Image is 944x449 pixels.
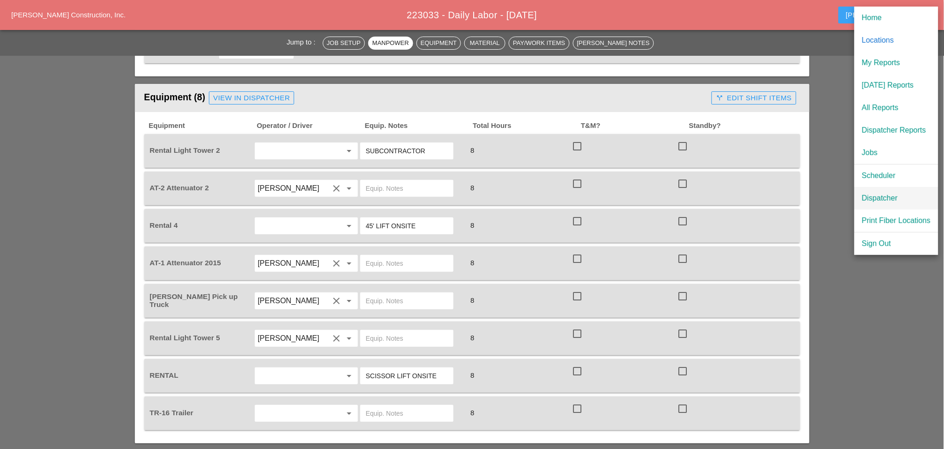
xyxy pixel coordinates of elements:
[11,11,126,19] a: [PERSON_NAME] Construction, Inc.
[344,408,355,419] i: arrow_drop_down
[716,94,723,102] i: call_split
[862,125,931,136] div: Dispatcher Reports
[862,35,931,46] div: Locations
[467,146,478,154] span: 8
[846,9,922,21] div: [PERSON_NAME]
[344,145,355,157] i: arrow_drop_down
[467,221,478,229] span: 8
[688,120,796,131] span: Standby?
[855,142,938,164] a: Jobs
[839,7,929,23] button: [PERSON_NAME]
[344,333,355,344] i: arrow_drop_down
[344,183,355,194] i: arrow_drop_down
[366,218,448,233] input: Equip. Notes
[855,97,938,119] a: All Reports
[150,146,220,154] span: Rental Light Tower 2
[855,165,938,187] a: Scheduler
[366,293,448,308] input: Equip. Notes
[287,38,320,46] span: Jump to :
[331,333,342,344] i: clear
[862,193,931,204] div: Dispatcher
[712,91,796,105] button: Edit Shift Items
[150,292,238,308] span: [PERSON_NAME] Pick up Truck
[573,37,654,50] button: [PERSON_NAME] Notes
[862,80,931,91] div: [DATE] Reports
[331,295,342,307] i: clear
[862,170,931,181] div: Scheduler
[344,220,355,232] i: arrow_drop_down
[323,37,365,50] button: Job Setup
[150,221,178,229] span: Rental 4
[580,120,688,131] span: T&M?
[331,183,342,194] i: clear
[855,187,938,210] a: Dispatcher
[258,256,329,271] input: Luis Ocasio
[148,120,256,131] span: Equipment
[150,334,220,342] span: Rental Light Tower 5
[366,368,448,383] input: Equip. Notes
[368,37,413,50] button: Manpower
[467,334,478,342] span: 8
[150,409,193,417] span: TR-16 Trailer
[855,7,938,29] a: Home
[467,409,478,417] span: 8
[855,52,938,74] a: My Reports
[855,29,938,52] a: Locations
[331,258,342,269] i: clear
[366,406,448,421] input: Equip. Notes
[344,295,355,307] i: arrow_drop_down
[150,184,209,192] span: AT-2 Attenuator 2
[577,38,650,48] div: [PERSON_NAME] Notes
[716,93,792,104] div: Edit Shift Items
[855,119,938,142] a: Dispatcher Reports
[467,259,478,267] span: 8
[372,38,409,48] div: Manpower
[509,37,569,50] button: Pay/Work Items
[364,120,472,131] span: Equip. Notes
[862,215,931,226] div: Print Fiber Locations
[366,181,448,196] input: Equip. Notes
[366,331,448,346] input: Equip. Notes
[209,91,294,105] a: View in Dispatcher
[472,120,580,131] span: Total Hours
[344,370,355,382] i: arrow_drop_down
[144,89,708,107] div: Equipment (8)
[862,12,931,23] div: Home
[862,57,931,68] div: My Reports
[467,371,478,379] span: 8
[407,10,537,20] span: 223033 - Daily Labor - [DATE]
[467,184,478,192] span: 8
[513,38,565,48] div: Pay/Work Items
[366,143,448,158] input: Equip. Notes
[258,181,329,196] input: Cristian Morillon
[416,37,461,50] button: Equipment
[855,210,938,232] a: Print Fiber Locations
[258,293,329,308] input: Ricardo Capao
[150,259,221,267] span: AT-1 Attenuator 2015
[862,147,931,158] div: Jobs
[464,37,505,50] button: Material
[213,93,290,104] div: View in Dispatcher
[862,102,931,113] div: All Reports
[862,238,931,249] div: Sign Out
[150,371,178,379] span: RENTAL
[258,331,329,346] input: Ricardo Capao
[467,296,478,304] span: 8
[366,256,448,271] input: Equip. Notes
[468,38,501,48] div: Material
[327,38,361,48] div: Job Setup
[855,74,938,97] a: [DATE] Reports
[256,120,364,131] span: Operator / Driver
[421,38,457,48] div: Equipment
[344,258,355,269] i: arrow_drop_down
